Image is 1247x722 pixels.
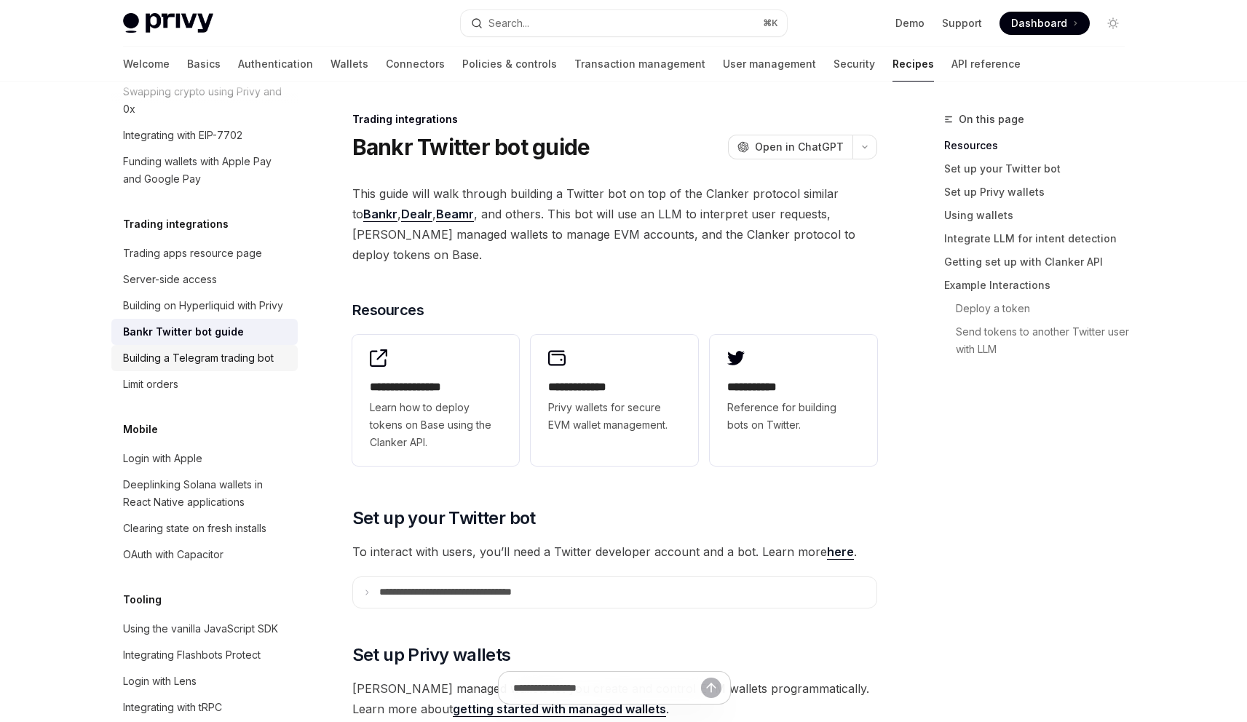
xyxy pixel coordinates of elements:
span: To interact with users, you’ll need a Twitter developer account and a bot. Learn more . [352,541,877,562]
div: Integrating with tRPC [123,699,222,716]
a: Integrating with tRPC [111,694,298,721]
a: Building on Hyperliquid with Privy [111,293,298,319]
div: Search... [488,15,529,32]
a: Deeplinking Solana wallets in React Native applications [111,472,298,515]
span: Learn how to deploy tokens on Base using the Clanker API. [370,399,502,451]
h5: Trading integrations [123,215,229,233]
a: Getting set up with Clanker API [944,250,1136,274]
a: API reference [951,47,1021,82]
h5: Tooling [123,591,162,608]
a: Integrating Flashbots Protect [111,642,298,668]
a: Deploy a token [944,297,1136,320]
a: Support [942,16,982,31]
a: Limit orders [111,371,298,397]
a: Recipes [892,47,934,82]
span: Privy wallets for secure EVM wallet management. [548,399,681,434]
a: Authentication [238,47,313,82]
span: On this page [959,111,1024,128]
button: Toggle dark mode [1101,12,1125,35]
div: Trading integrations [352,112,877,127]
a: Dealr [401,207,432,222]
a: Example Interactions [944,274,1136,297]
h5: Mobile [123,421,158,438]
a: **** **** **** *Learn how to deploy tokens on Base using the Clanker API. [352,335,520,466]
div: Funding wallets with Apple Pay and Google Pay [123,153,289,188]
div: Clearing state on fresh installs [123,520,266,537]
a: Policies & controls [462,47,557,82]
a: Resources [944,134,1136,157]
a: Trading apps resource page [111,240,298,266]
a: Using the vanilla JavaScript SDK [111,616,298,642]
div: Building on Hyperliquid with Privy [123,297,283,314]
a: **** **** ***Privy wallets for secure EVM wallet management. [531,335,698,466]
div: Deeplinking Solana wallets in React Native applications [123,476,289,511]
a: Server-side access [111,266,298,293]
div: Limit orders [123,376,178,393]
a: Basics [187,47,221,82]
span: Resources [352,300,424,320]
a: Clearing state on fresh installs [111,515,298,541]
span: Dashboard [1011,16,1067,31]
img: light logo [123,13,213,33]
div: Bankr Twitter bot guide [123,323,244,341]
a: Integrate LLM for intent detection [944,227,1136,250]
a: Bankr [363,207,397,222]
span: Set up Privy wallets [352,643,511,667]
a: **** **** *Reference for building bots on Twitter. [710,335,877,466]
a: Security [834,47,875,82]
span: ⌘ K [763,17,778,29]
a: Login with Lens [111,668,298,694]
div: Server-side access [123,271,217,288]
a: Integrating with EIP-7702 [111,122,298,148]
a: Welcome [123,47,170,82]
a: Funding wallets with Apple Pay and Google Pay [111,148,298,192]
a: Dashboard [999,12,1090,35]
span: Set up your Twitter bot [352,507,536,530]
a: Transaction management [574,47,705,82]
div: Login with Lens [123,673,197,690]
button: Send message [701,678,721,698]
div: Building a Telegram trading bot [123,349,274,367]
a: Login with Apple [111,445,298,472]
a: Using wallets [944,204,1136,227]
a: Set up Privy wallets [944,180,1136,204]
a: here [827,544,854,560]
a: User management [723,47,816,82]
a: Demo [895,16,925,31]
div: Trading apps resource page [123,245,262,262]
h1: Bankr Twitter bot guide [352,134,590,160]
span: This guide will walk through building a Twitter bot on top of the Clanker protocol similar to , ,... [352,183,877,265]
a: Wallets [330,47,368,82]
a: Bankr Twitter bot guide [111,319,298,345]
div: Using the vanilla JavaScript SDK [123,620,278,638]
button: Open search [461,10,787,36]
div: Login with Apple [123,450,202,467]
a: Connectors [386,47,445,82]
span: Open in ChatGPT [755,140,844,154]
a: OAuth with Capacitor [111,541,298,568]
div: OAuth with Capacitor [123,546,223,563]
input: Ask a question... [513,672,701,704]
div: Integrating Flashbots Protect [123,646,261,664]
a: Send tokens to another Twitter user with LLM [944,320,1136,361]
button: Open in ChatGPT [728,135,852,159]
a: Set up your Twitter bot [944,157,1136,180]
div: Integrating with EIP-7702 [123,127,242,144]
a: Beamr [436,207,474,222]
span: Reference for building bots on Twitter. [727,399,860,434]
a: Building a Telegram trading bot [111,345,298,371]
